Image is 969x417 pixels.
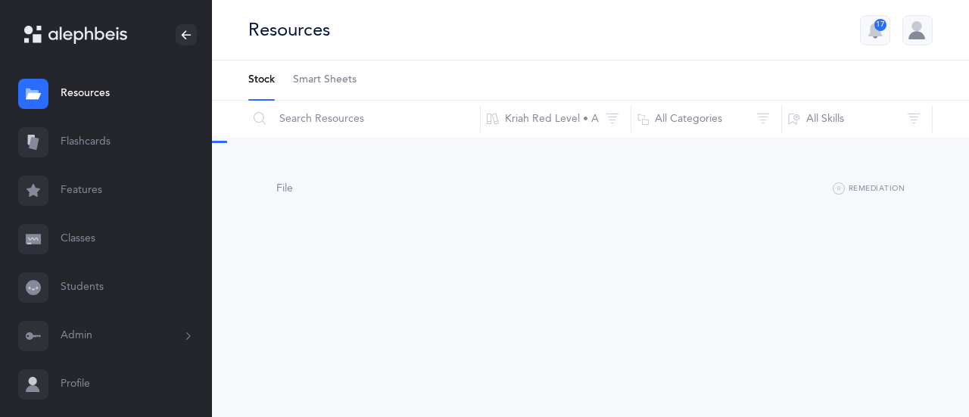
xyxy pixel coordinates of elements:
[480,101,631,137] button: Kriah Red Level • A
[833,180,905,198] button: Remediation
[781,101,933,137] button: All Skills
[860,15,890,45] button: 17
[248,101,481,137] input: Search Resources
[248,17,330,42] div: Resources
[276,182,293,194] span: File
[631,101,782,137] button: All Categories
[293,73,357,88] span: Smart Sheets
[874,19,886,31] div: 17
